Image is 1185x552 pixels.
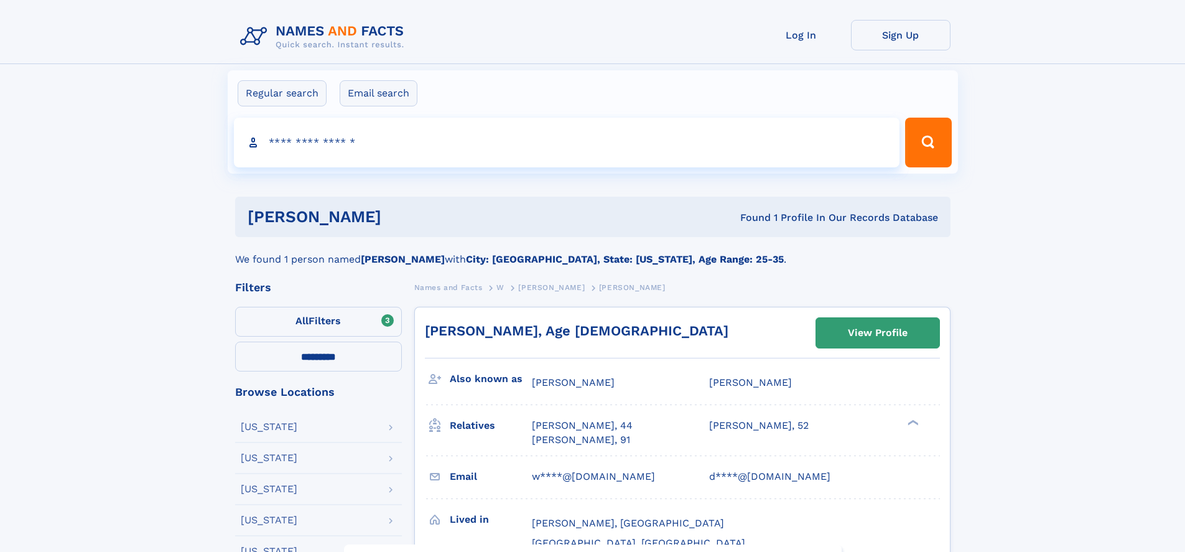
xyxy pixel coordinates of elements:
a: [PERSON_NAME] [518,279,585,295]
div: Found 1 Profile In Our Records Database [560,211,938,225]
div: ❯ [904,419,919,427]
h1: [PERSON_NAME] [248,209,561,225]
span: [PERSON_NAME] [599,283,666,292]
span: [PERSON_NAME] [518,283,585,292]
span: [PERSON_NAME] [532,377,615,388]
div: [US_STATE] [241,515,297,525]
h3: Email [450,466,532,487]
a: [PERSON_NAME], Age [DEMOGRAPHIC_DATA] [425,323,728,339]
div: Browse Locations [235,386,402,398]
a: Sign Up [851,20,950,50]
span: [PERSON_NAME], [GEOGRAPHIC_DATA] [532,517,724,529]
span: W [496,283,504,292]
a: View Profile [816,318,939,348]
h3: Lived in [450,509,532,530]
span: All [295,315,309,327]
span: [GEOGRAPHIC_DATA], [GEOGRAPHIC_DATA] [532,537,745,549]
a: [PERSON_NAME], 44 [532,419,633,433]
div: [US_STATE] [241,422,297,432]
div: We found 1 person named with . [235,237,950,267]
a: [PERSON_NAME], 52 [709,419,809,433]
h3: Also known as [450,368,532,390]
a: [PERSON_NAME], 91 [532,433,630,447]
div: [US_STATE] [241,453,297,463]
h3: Relatives [450,415,532,436]
b: [PERSON_NAME] [361,253,445,265]
label: Email search [340,80,417,106]
label: Regular search [238,80,327,106]
span: [PERSON_NAME] [709,377,792,388]
div: View Profile [848,319,908,347]
input: search input [234,118,900,167]
div: Filters [235,282,402,293]
a: W [496,279,504,295]
button: Search Button [905,118,951,167]
b: City: [GEOGRAPHIC_DATA], State: [US_STATE], Age Range: 25-35 [466,253,784,265]
a: Names and Facts [414,279,483,295]
div: [US_STATE] [241,484,297,494]
img: Logo Names and Facts [235,20,414,54]
a: Log In [751,20,851,50]
label: Filters [235,307,402,337]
